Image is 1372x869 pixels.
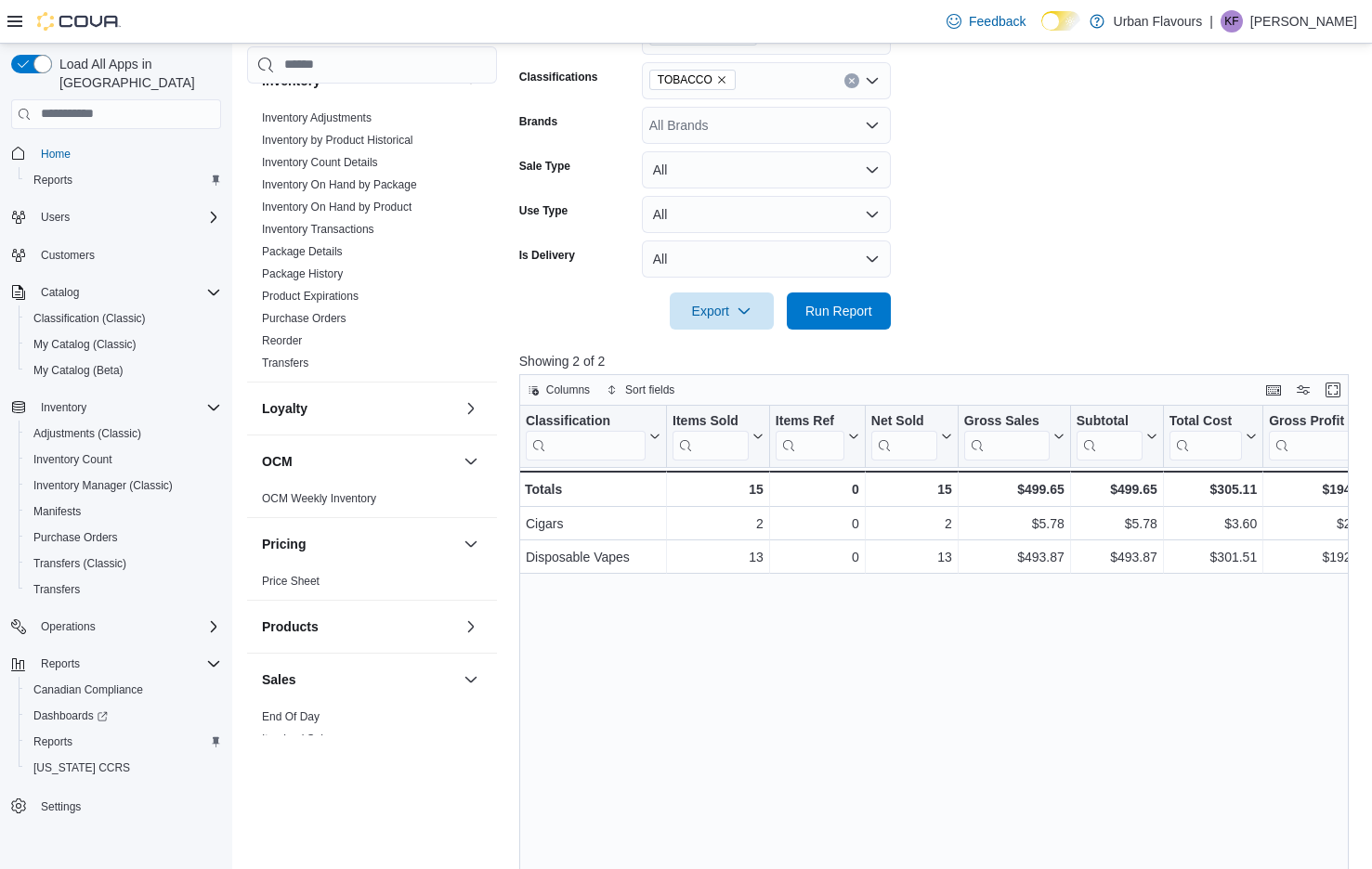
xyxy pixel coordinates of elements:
div: Classification [526,412,646,460]
a: Reports [26,169,80,191]
button: Catalog [4,279,229,305]
button: Users [4,204,229,230]
button: Classification [526,412,660,460]
button: Open list of options [865,73,880,88]
button: OCM [262,452,456,471]
a: Itemized Sales [262,733,335,746]
a: Price Sheet [262,575,320,588]
span: Dashboards [33,708,108,723]
div: 13 [871,546,952,568]
a: My Catalog (Beta) [26,359,131,382]
span: Settings [33,794,221,817]
span: Catalog [41,285,79,300]
a: Inventory Manager (Classic) [26,474,180,497]
span: Canadian Compliance [26,679,221,701]
span: Inventory [33,396,221,419]
div: Pricing [247,570,497,600]
span: Inventory Manager (Classic) [26,474,221,497]
span: Classification (Classic) [33,311,146,326]
span: Users [33,206,221,228]
a: Transfers (Classic) [26,552,134,575]
a: Package History [262,267,343,280]
h3: Sales [262,670,296,689]
button: [US_STATE] CCRS [19,755,229,781]
span: Users [41,210,70,225]
a: [US_STATE] CCRS [26,757,137,779]
div: 2 [871,512,952,535]
button: Remove TOBACCO from selection in this group [716,74,727,85]
nav: Complex example [11,133,221,868]
button: Inventory [4,395,229,421]
a: End Of Day [262,710,320,723]
span: Purchase Orders [26,526,221,549]
div: $493.87 [964,546,1065,568]
a: Product Expirations [262,290,359,303]
div: Gross Profit [1269,412,1354,430]
a: Purchase Orders [262,312,346,325]
div: 0 [776,546,859,568]
button: Loyalty [262,399,456,418]
div: OCM [247,487,497,517]
a: Inventory by Product Historical [262,134,413,147]
span: Inventory Count [33,452,112,467]
div: $301.51 [1169,546,1257,568]
div: $192.36 [1269,546,1369,568]
div: Items Ref [776,412,844,430]
span: Adjustments (Classic) [26,422,221,445]
button: Transfers [19,577,229,603]
div: 0 [776,478,859,500]
div: $499.65 [964,478,1065,500]
img: Cova [37,12,121,31]
button: Gross Sales [964,412,1065,460]
div: Kris Friesen [1221,10,1243,32]
span: Adjustments (Classic) [33,426,141,441]
button: Reports [4,651,229,677]
button: Display options [1292,379,1314,401]
button: Gross Profit [1269,412,1369,460]
span: Run Report [805,302,872,320]
div: Subtotal [1077,412,1143,460]
label: Classifications [519,70,598,84]
a: Inventory Count Details [262,156,378,169]
button: All [642,151,891,188]
span: Feedback [969,12,1026,31]
a: Dashboards [26,705,115,727]
button: Adjustments (Classic) [19,421,229,447]
button: Reports [19,729,229,755]
span: TOBACCO [649,70,736,90]
button: Net Sold [871,412,952,460]
a: Inventory On Hand by Product [262,201,412,214]
a: My Catalog (Classic) [26,333,144,356]
button: Clear input [844,73,859,88]
span: Sort fields [625,383,674,397]
span: Canadian Compliance [33,682,143,697]
a: Canadian Compliance [26,679,150,701]
a: Adjustments (Classic) [26,422,149,445]
span: My Catalog (Classic) [33,337,137,352]
div: $5.78 [1077,512,1157,535]
button: Reports [33,653,87,675]
span: Transfers [26,578,221,601]
div: Subtotal [1077,412,1143,430]
a: Package Details [262,245,343,258]
button: Inventory Count [19,447,229,473]
button: Canadian Compliance [19,677,229,703]
span: Home [41,147,71,162]
span: Settings [41,799,81,814]
div: Gross Sales [964,412,1050,460]
button: Users [33,206,77,228]
a: Manifests [26,500,88,523]
div: Gross Sales [964,412,1050,430]
span: Reports [41,656,80,671]
a: Transfers [262,357,308,370]
p: [PERSON_NAME] [1250,10,1357,32]
span: Reports [33,173,72,188]
span: Columns [546,383,590,397]
label: Is Delivery [519,248,575,263]
a: Settings [33,796,88,818]
div: Total Cost [1169,412,1242,430]
button: Items Ref [776,412,859,460]
button: Inventory [460,70,482,92]
div: Items Ref [776,412,844,460]
button: Inventory Manager (Classic) [19,473,229,499]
